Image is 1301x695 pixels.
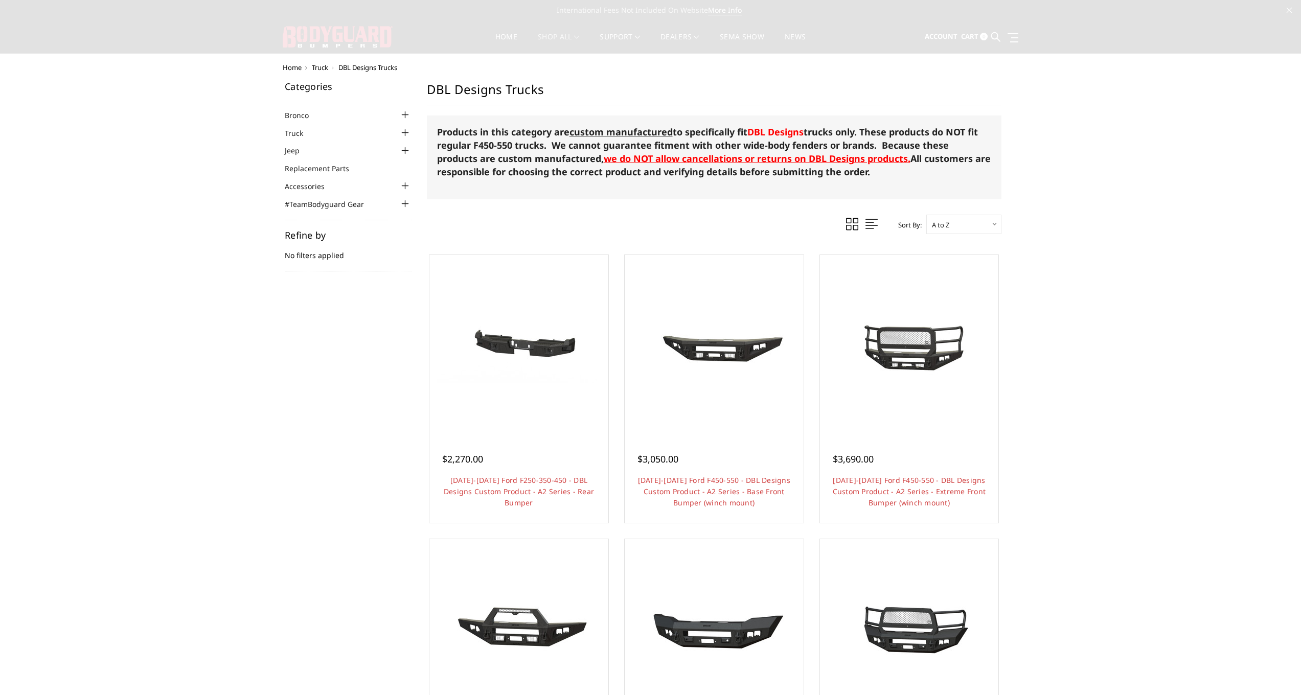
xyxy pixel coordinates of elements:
[925,32,957,41] span: Account
[285,181,337,192] a: Accessories
[708,5,742,15] a: More Info
[437,126,978,165] strong: Products in this category are to specifically fit trucks only. These products do NOT fit regular ...
[980,33,988,40] span: 0
[893,217,922,233] label: Sort By:
[600,33,640,53] a: Support
[632,590,796,667] img: 2019-2025 Ram 4500-5500 - DBL Designs Custom Product - A2 Series - Base Front Bumper (winch mount)
[833,453,874,465] span: $3,690.00
[285,199,377,210] a: #TeamBodyguard Gear
[285,163,362,174] a: Replacement Parts
[285,230,412,271] div: No filters applied
[747,126,804,138] a: DBL Designs
[432,258,606,431] a: 2017-2022 Ford F250-350-450 - DBL Designs Custom Product - A2 Series - Rear Bumper 2017-2022 Ford...
[427,82,1001,105] h1: DBL Designs Trucks
[720,33,764,53] a: SEMA Show
[444,475,594,507] a: [DATE]-[DATE] Ford F250-350-450 - DBL Designs Custom Product - A2 Series - Rear Bumper
[833,475,986,507] a: [DATE]-[DATE] Ford F450-550 - DBL Designs Custom Product - A2 Series - Extreme Front Bumper (winc...
[538,33,579,53] a: shop all
[638,475,790,507] a: [DATE]-[DATE] Ford F450-550 - DBL Designs Custom Product - A2 Series - Base Front Bumper (winch m...
[569,126,673,138] span: custom manufactured
[312,63,328,72] a: Truck
[285,110,322,121] a: Bronco
[285,145,312,156] a: Jeep
[925,23,957,51] a: Account
[285,128,316,138] a: Truck
[285,230,412,240] h5: Refine by
[660,33,699,53] a: Dealers
[627,258,801,431] a: 2017-2022 Ford F450-550 - DBL Designs Custom Product - A2 Series - Base Front Bumper (winch mount...
[442,453,483,465] span: $2,270.00
[283,63,302,72] a: Home
[961,32,978,41] span: Cart
[285,82,412,91] h5: Categories
[637,453,678,465] span: $3,050.00
[961,23,988,51] a: Cart 0
[823,258,996,431] a: 2017-2022 Ford F450-550 - DBL Designs Custom Product - A2 Series - Extreme Front Bumper (winch mo...
[604,152,910,165] strong: we do NOT allow cancellations or returns on DBL Designs products.
[785,33,806,53] a: News
[338,63,397,72] span: DBL Designs Trucks
[495,33,517,53] a: Home
[283,26,393,48] img: BODYGUARD BUMPERS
